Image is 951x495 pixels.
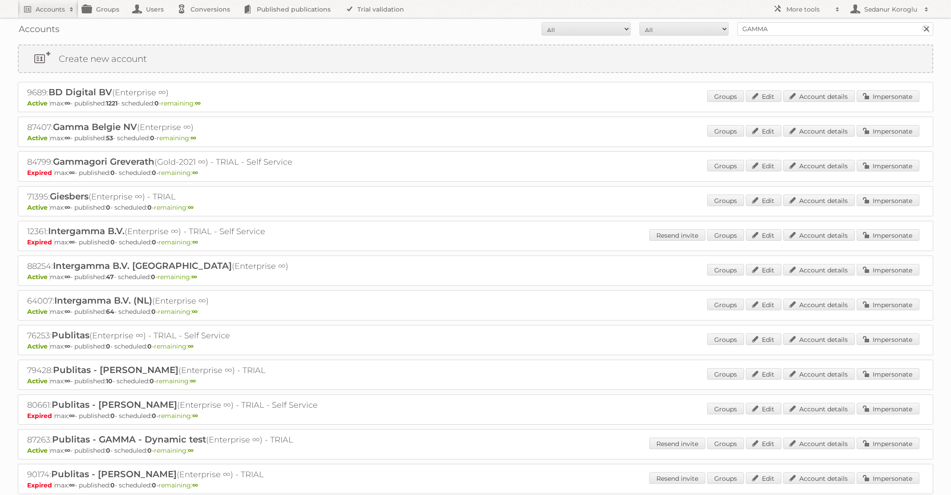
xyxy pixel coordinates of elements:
a: Edit [746,125,781,137]
span: Expired [27,481,54,489]
strong: 0 [106,203,110,211]
h2: 84799: (Gold-2021 ∞) - TRIAL - Self Service [27,156,339,168]
a: Groups [707,195,744,206]
a: Resend invite [649,438,705,449]
p: max: - published: - scheduled: - [27,99,924,107]
strong: ∞ [195,99,201,107]
p: max: - published: - scheduled: - [27,308,924,316]
a: Groups [707,264,744,276]
p: max: - published: - scheduled: - [27,169,924,177]
span: Publitas - GAMMA - Dynamic test [52,434,206,445]
span: Publitas - [PERSON_NAME] [53,365,178,375]
strong: ∞ [192,238,198,246]
a: Account details [783,472,855,484]
strong: 0 [106,342,110,350]
a: Edit [746,264,781,276]
p: max: - published: - scheduled: - [27,273,924,281]
strong: 0 [152,481,156,489]
strong: ∞ [65,203,70,211]
a: Edit [746,368,781,380]
span: remaining: [157,134,196,142]
span: Active [27,134,50,142]
a: Impersonate [857,90,919,102]
strong: 47 [106,273,114,281]
p: max: - published: - scheduled: - [27,446,924,454]
h2: 12361: (Enterprise ∞) - TRIAL - Self Service [27,226,339,237]
a: Impersonate [857,195,919,206]
strong: 53 [106,134,113,142]
strong: 0 [150,134,154,142]
span: Active [27,377,50,385]
a: Account details [783,229,855,241]
span: Active [27,446,50,454]
span: remaining: [156,377,196,385]
a: Edit [746,438,781,449]
a: Impersonate [857,368,919,380]
strong: ∞ [188,446,194,454]
a: Resend invite [649,472,705,484]
p: max: - published: - scheduled: - [27,134,924,142]
strong: ∞ [69,481,75,489]
span: Publitas - [PERSON_NAME] [51,469,177,479]
a: Groups [707,125,744,137]
h2: 87263: (Enterprise ∞) - TRIAL [27,434,339,446]
strong: ∞ [65,134,70,142]
strong: 0 [106,446,110,454]
strong: ∞ [191,273,197,281]
a: Groups [707,90,744,102]
span: Publitas - [PERSON_NAME] [52,399,177,410]
strong: 64 [106,308,114,316]
h2: 64007: (Enterprise ∞) [27,295,339,307]
a: Account details [783,264,855,276]
a: Groups [707,403,744,414]
strong: 0 [152,169,156,177]
strong: 0 [147,446,152,454]
strong: ∞ [65,308,70,316]
span: Expired [27,169,54,177]
h2: 9689: (Enterprise ∞) [27,87,339,98]
span: remaining: [158,169,198,177]
a: Account details [783,195,855,206]
a: Edit [746,90,781,102]
input: Search [919,22,933,36]
strong: 10 [106,377,113,385]
a: Account details [783,403,855,414]
strong: ∞ [65,99,70,107]
span: remaining: [158,273,197,281]
h2: 87407: (Enterprise ∞) [27,122,339,133]
span: Giesbers [50,191,89,202]
a: Edit [746,299,781,310]
p: max: - published: - scheduled: - [27,481,924,489]
strong: ∞ [192,308,198,316]
a: Groups [707,333,744,345]
span: BD Digital BV [49,87,112,97]
a: Groups [707,299,744,310]
strong: ∞ [188,342,194,350]
strong: 0 [110,481,115,489]
span: Active [27,342,50,350]
a: Edit [746,229,781,241]
a: Impersonate [857,125,919,137]
h2: 71395: (Enterprise ∞) - TRIAL [27,191,339,203]
a: Impersonate [857,299,919,310]
strong: ∞ [192,169,198,177]
a: Create new account [19,45,932,72]
a: Impersonate [857,333,919,345]
a: Account details [783,368,855,380]
strong: ∞ [190,134,196,142]
strong: 1221 [106,99,117,107]
span: Intergamma B.V. (NL) [54,295,152,306]
strong: 0 [152,412,156,420]
strong: 0 [110,238,115,246]
strong: 0 [152,238,156,246]
a: Account details [783,160,855,171]
a: Groups [707,472,744,484]
a: Groups [707,368,744,380]
a: Resend invite [649,229,705,241]
a: Impersonate [857,438,919,449]
strong: ∞ [192,481,198,489]
p: max: - published: - scheduled: - [27,342,924,350]
a: Groups [707,438,744,449]
a: Impersonate [857,403,919,414]
span: Active [27,273,50,281]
